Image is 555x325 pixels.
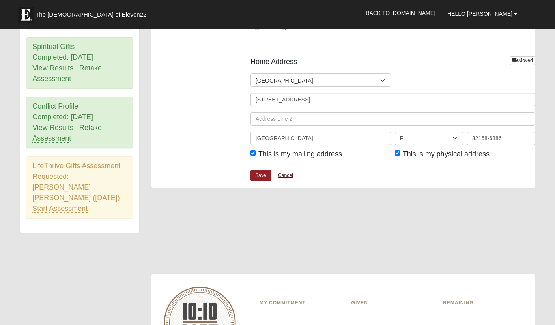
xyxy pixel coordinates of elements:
a: Retake Assessment [32,64,102,83]
a: View Results [32,64,73,72]
input: City [250,132,391,145]
div: Conflict Profile Completed: [DATE] [26,97,133,148]
a: Cancel [273,169,298,182]
a: Moved [510,56,535,65]
span: [GEOGRAPHIC_DATA] [256,74,380,87]
a: Retake Assessment [32,124,102,143]
span: This is my mailing address [258,150,342,158]
span: This is my physical address [403,150,490,158]
a: View Results [32,124,73,132]
a: Back to [DOMAIN_NAME] [360,3,441,23]
a: Start Assessment [32,205,88,213]
h6: Remaining: [443,300,523,306]
input: This is my mailing address [250,150,256,156]
input: Address Line 1 [250,93,535,106]
img: Eleven22 logo [18,7,34,23]
input: This is my physical address [395,150,400,156]
span: Home Address [250,56,297,67]
input: Zip [467,132,535,145]
span: Hello [PERSON_NAME] [447,11,512,17]
a: Hello [PERSON_NAME] [441,4,523,24]
h6: My Commitment: [260,300,340,306]
div: LifeThrive Gifts Assessment Requested: [PERSON_NAME] [PERSON_NAME] ([DATE]) [26,157,133,218]
span: The [DEMOGRAPHIC_DATA] of Eleven22 [36,11,146,19]
input: Address Line 2 [250,112,535,126]
h6: Given: [351,300,432,306]
div: Spiritual Gifts Completed: [DATE] [26,38,133,88]
a: Save [250,170,271,181]
a: The [DEMOGRAPHIC_DATA] of Eleven22 [14,3,172,23]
